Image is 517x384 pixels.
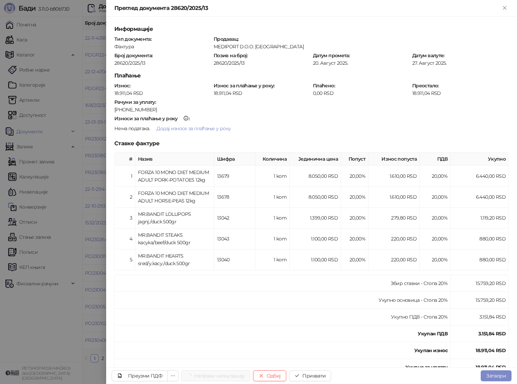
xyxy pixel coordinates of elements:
strong: Датум валуте : [412,52,444,59]
div: MEDIPORT D.O.O. [GEOGRAPHIC_DATA] [213,44,508,50]
div: Износи за плаћање у року [114,116,178,121]
td: 20,00% [341,228,368,249]
div: 18.911,04 RSD [114,90,212,96]
span: ellipsis [171,373,175,378]
button: Затвори [481,370,512,381]
td: 13679 [214,166,255,187]
strong: Продавац : [214,36,238,42]
th: Шифра [214,152,255,166]
th: Количина [255,152,290,166]
div: 20. Август 2025. [312,60,410,66]
strong: Датум промета : [313,52,350,59]
td: 6.440,00 RSD [451,187,509,208]
strong: Износ : [114,83,130,89]
td: Збир ставки - Стопа 20% [115,275,451,292]
td: 880,00 RSD [451,228,509,249]
strong: Рачуни за уплату : [114,99,156,105]
h5: Ставке фактуре [114,139,509,148]
div: 27. Август 2025. [412,60,509,66]
div: Преглед документа 28620/2025/13 [114,4,501,12]
th: Јединична цена [290,152,341,166]
div: [PHONE_NUMBER] [114,107,509,113]
strong: Износ за плаћање у року : [214,83,275,89]
th: Назив [135,152,214,166]
div: Фактура [114,44,212,50]
div: 0,00 RSD [312,90,410,96]
td: 15.759,20 RSD [451,292,509,309]
td: 20,00% [341,249,368,270]
strong: 18.911,04 RSD [476,364,506,370]
strong: 3.151,84 RSD [478,331,506,337]
td: 3.151,84 RSD [451,309,509,325]
td: 1.100,00 RSD [290,228,341,249]
td: 3 [115,208,135,228]
strong: Тип документа : [114,36,151,42]
td: 13678 [214,187,255,208]
div: 18.911,04 RSD [213,90,311,96]
td: Укупно ПДВ - Стопа 20% [115,309,451,325]
button: Додај износе за плаћање у року [151,123,236,134]
a: Преузми ПДФ [112,370,168,381]
td: 8.050,00 RSD [290,166,341,187]
span: Нема података [114,125,149,132]
th: Износ попуста [368,152,420,166]
th: Попуст [341,152,368,166]
td: 220,00 RSD [368,249,420,270]
strong: Преостало : [412,83,439,89]
td: 2 [115,187,135,208]
td: 15.759,20 RSD [451,275,509,292]
td: 5 [115,249,135,270]
td: 880,00 RSD [451,249,509,270]
td: 20,00% [341,166,368,187]
span: 20,00 % [432,194,447,200]
td: 279,80 RSD [368,208,420,228]
td: 13040 [214,249,255,270]
td: 1 kom [255,208,290,228]
div: . [114,123,509,134]
div: Преузми ПДФ [128,373,162,379]
td: 6.440,00 RSD [451,166,509,187]
strong: Укупно за уплату [405,364,447,370]
div: MR.BANDIT STEAKS kacyka/beef/duck 500gr [138,231,211,246]
button: Прихвати [289,370,331,381]
td: 1.119,20 RSD [451,208,509,228]
span: 20,00 % [432,257,447,263]
td: 1.610,00 RSD [368,187,420,208]
td: 1 kom [255,249,290,270]
div: FORZA 10 MONO DIET MEDIUM ADULT PORK-POTATOES 12kg [138,169,211,184]
strong: Укупан ПДВ [418,331,447,337]
td: 1 kom [255,187,290,208]
strong: 18.911,04 RSD [476,347,506,354]
strong: Плаћено : [313,83,335,89]
strong: Позив на број : [214,52,248,59]
div: FORZA 10 MONO DIET MEDIUM ADULT HORSE-PEAS 12kg [138,189,211,205]
td: 220,00 RSD [368,228,420,249]
td: 13043 [214,228,255,249]
th: ПДВ [420,152,451,166]
div: MR.BANDIT HEARTS sred/y.kacy./duck 500gr [138,252,211,267]
strong: Укупан износ [414,347,447,354]
span: 20,00 % [432,236,447,242]
td: 20,00% [341,187,368,208]
td: 1.399,00 RSD [290,208,341,228]
div: 18.911,04 RSD [412,90,509,96]
h5: Плаћање [114,72,509,80]
button: Close [501,4,509,12]
td: 8.050,00 RSD [290,187,341,208]
strong: : [114,115,189,122]
div: MR.BANDIT LOLLIPOPS jagnj./duck 500gr [138,210,211,225]
td: 13042 [214,208,255,228]
button: Направи калкулацију [181,370,250,381]
th: Укупно [451,152,509,166]
strong: Број документа : [114,52,152,59]
td: 20,00% [341,208,368,228]
th: # [115,152,135,166]
h5: Информације [114,25,509,33]
span: 20,00 % [432,215,447,221]
div: 28620/2025/13 [213,60,310,66]
td: Укупно основица - Стопа 20% [115,292,451,309]
td: 1.610,00 RSD [368,166,420,187]
button: Одбиј [253,370,286,381]
td: 1 [115,166,135,187]
td: 1 kom [255,166,290,187]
